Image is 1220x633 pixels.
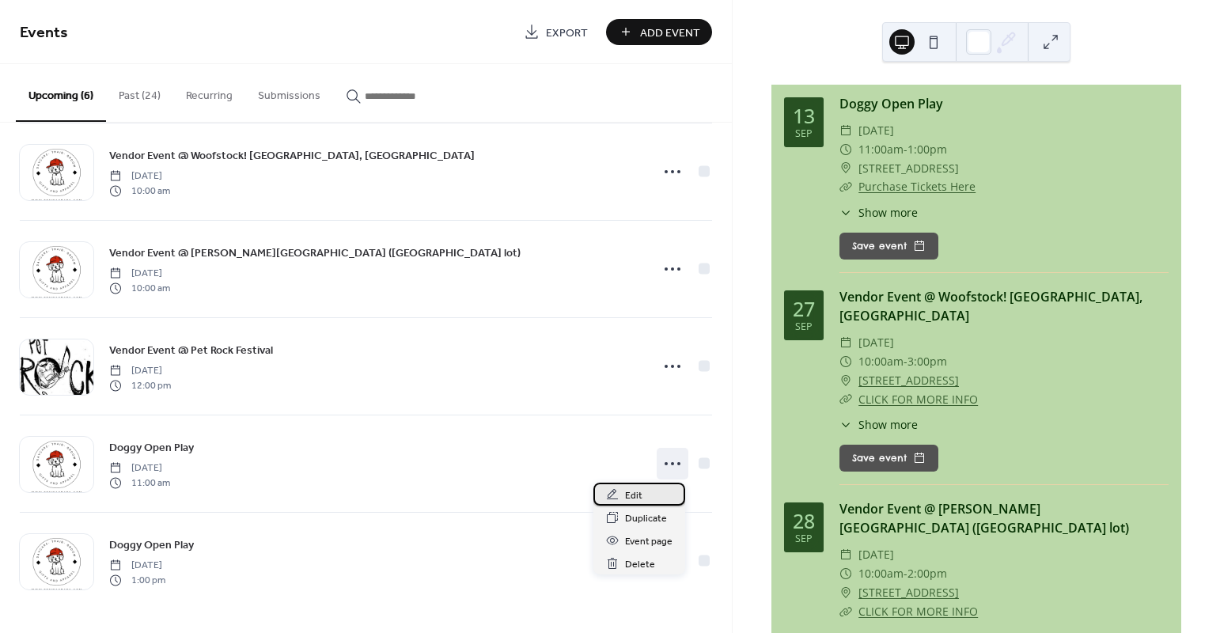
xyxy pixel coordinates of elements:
[606,19,712,45] button: Add Event
[858,604,978,619] a: CLICK FOR MORE INFO
[109,378,171,392] span: 12:00 pm
[858,564,904,583] span: 10:00am
[109,537,194,554] span: Doggy Open Play
[839,602,852,621] div: ​
[858,352,904,371] span: 10:00am
[858,583,959,602] a: [STREET_ADDRESS]
[858,121,894,140] span: [DATE]
[839,177,852,196] div: ​
[109,573,165,587] span: 1:00 pm
[858,371,959,390] a: [STREET_ADDRESS]
[858,416,918,433] span: Show more
[858,179,976,194] a: Purchase Tickets Here
[839,445,938,472] button: Save event
[839,416,852,433] div: ​
[839,371,852,390] div: ​
[839,288,1142,324] a: Vendor Event @ Woofstock! [GEOGRAPHIC_DATA], [GEOGRAPHIC_DATA]
[904,140,907,159] span: -
[858,159,959,178] span: [STREET_ADDRESS]
[839,233,938,260] button: Save event
[839,159,852,178] div: ​
[546,25,588,41] span: Export
[839,121,852,140] div: ​
[839,204,852,221] div: ​
[245,64,333,120] button: Submissions
[109,438,194,457] a: Doggy Open Play
[839,583,852,602] div: ​
[904,352,907,371] span: -
[640,25,700,41] span: Add Event
[858,204,918,221] span: Show more
[625,487,642,504] span: Edit
[858,140,904,159] span: 11:00am
[839,564,852,583] div: ​
[625,533,673,550] span: Event page
[173,64,245,120] button: Recurring
[839,500,1129,536] a: Vendor Event @ [PERSON_NAME][GEOGRAPHIC_DATA] ([GEOGRAPHIC_DATA] lot)
[109,267,170,281] span: [DATE]
[793,511,815,531] div: 28
[839,545,852,564] div: ​
[109,146,475,165] a: Vendor Event @ Woofstock! [GEOGRAPHIC_DATA], [GEOGRAPHIC_DATA]
[109,281,170,295] span: 10:00 am
[839,140,852,159] div: ​
[625,556,655,573] span: Delete
[839,352,852,371] div: ​
[109,245,521,262] span: Vendor Event @ [PERSON_NAME][GEOGRAPHIC_DATA] ([GEOGRAPHIC_DATA] lot)
[795,534,813,544] div: Sep
[839,95,943,112] a: Doggy Open Play
[512,19,600,45] a: Export
[907,352,947,371] span: 3:00pm
[839,333,852,352] div: ​
[109,244,521,262] a: Vendor Event @ [PERSON_NAME][GEOGRAPHIC_DATA] ([GEOGRAPHIC_DATA] lot)
[109,364,171,378] span: [DATE]
[839,204,918,221] button: ​Show more
[109,343,273,359] span: Vendor Event @ Pet Rock Festival
[839,416,918,433] button: ​Show more
[904,564,907,583] span: -
[858,545,894,564] span: [DATE]
[793,299,815,319] div: 27
[839,390,852,409] div: ​
[109,169,170,184] span: [DATE]
[793,106,815,126] div: 13
[858,333,894,352] span: [DATE]
[16,64,106,122] button: Upcoming (6)
[109,559,165,573] span: [DATE]
[109,461,170,476] span: [DATE]
[20,17,68,48] span: Events
[109,536,194,554] a: Doggy Open Play
[109,341,273,359] a: Vendor Event @ Pet Rock Festival
[795,322,813,332] div: Sep
[907,564,947,583] span: 2:00pm
[795,129,813,139] div: Sep
[106,64,173,120] button: Past (24)
[109,184,170,198] span: 10:00 am
[109,476,170,490] span: 11:00 am
[625,510,667,527] span: Duplicate
[109,440,194,457] span: Doggy Open Play
[907,140,947,159] span: 1:00pm
[858,392,978,407] a: CLICK FOR MORE INFO
[109,148,475,165] span: Vendor Event @ Woofstock! [GEOGRAPHIC_DATA], [GEOGRAPHIC_DATA]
